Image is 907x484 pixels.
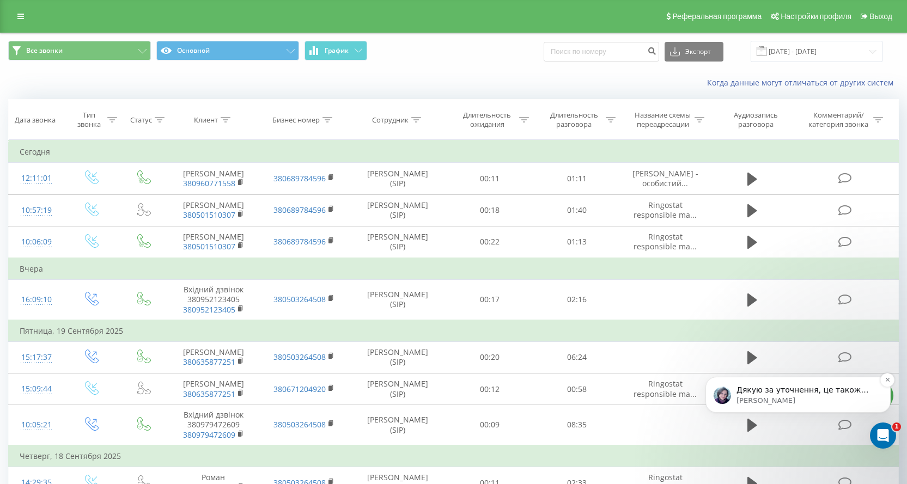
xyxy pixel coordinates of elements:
[183,210,235,220] a: 380501510307
[446,405,533,445] td: 00:09
[183,389,235,399] a: 380635877251
[273,384,326,394] a: 380671204920
[545,111,603,129] div: Длительность разговора
[634,111,692,129] div: Название схемы переадресации
[446,226,533,258] td: 00:22
[349,373,447,405] td: [PERSON_NAME] (SIP)
[168,280,259,320] td: Вхідний дзвінок 380952123405
[533,194,620,226] td: 01:40
[9,320,899,342] td: Пятница, 19 Сентября 2025
[807,111,871,129] div: Комментарий/категория звонка
[634,231,697,252] span: Ringostat responsible ma...
[168,194,259,226] td: [PERSON_NAME]
[47,63,188,73] p: Message from Valentyna, sent Щойно
[446,341,533,373] td: 00:20
[672,12,762,21] span: Реферальная программа
[273,236,326,247] a: 380689784596
[349,163,447,194] td: [PERSON_NAME] (SIP)
[273,173,326,183] a: 380689784596
[273,352,326,362] a: 380503264508
[20,289,53,310] div: 16:09:10
[183,241,235,252] a: 380501510307
[533,163,620,194] td: 01:11
[20,200,53,221] div: 10:57:19
[458,111,516,129] div: Длительность ожидания
[168,373,259,405] td: [PERSON_NAME]
[273,205,326,215] a: 380689784596
[26,46,63,55] span: Все звонки
[183,430,235,440] a: 380979472609
[168,405,259,445] td: Вхідний дзвінок 380979472609
[20,414,53,436] div: 10:05:21
[689,333,907,455] iframe: Intercom notifications повідомлення
[707,77,899,88] a: Когда данные могут отличаться от других систем
[349,194,447,226] td: [PERSON_NAME] (SIP)
[168,163,259,194] td: [PERSON_NAME]
[130,115,152,125] div: Статус
[194,115,218,125] div: Клиент
[349,341,447,373] td: [PERSON_NAME] (SIP)
[8,41,151,60] button: Все звонки
[305,41,367,60] button: График
[349,280,447,320] td: [PERSON_NAME] (SIP)
[721,111,792,129] div: Аудиозапись разговора
[15,115,56,125] div: Дата звонка
[446,163,533,194] td: 00:11
[168,226,259,258] td: [PERSON_NAME]
[665,42,723,62] button: Экспорт
[781,12,851,21] span: Настройки профиля
[20,231,53,253] div: 10:06:09
[533,373,620,405] td: 00:58
[9,141,899,163] td: Сегодня
[533,226,620,258] td: 01:13
[349,405,447,445] td: [PERSON_NAME] (SIP)
[634,378,697,399] span: Ringostat responsible ma...
[446,194,533,226] td: 00:18
[869,12,892,21] span: Выход
[632,168,698,188] span: [PERSON_NAME] - особистий...
[183,357,235,367] a: 380635877251
[47,52,188,63] p: Дякую за уточнення, це також перевірю
[272,115,320,125] div: Бизнес номер
[372,115,409,125] div: Сотрудник
[25,54,42,71] img: Profile image for Valentyna
[156,41,299,60] button: Основной
[168,341,259,373] td: [PERSON_NAME]
[446,373,533,405] td: 00:12
[191,40,205,54] button: Dismiss notification
[533,280,620,320] td: 02:16
[16,44,202,80] div: message notification from Valentyna, Щойно. Дякую за уточнення, це також перевірю
[544,42,659,62] input: Поиск по номеру
[74,111,104,129] div: Тип звонка
[892,422,901,431] span: 1
[446,280,533,320] td: 00:17
[273,294,326,304] a: 380503264508
[870,422,896,449] iframe: Intercom live chat
[349,226,447,258] td: [PERSON_NAME] (SIP)
[183,178,235,188] a: 380960771558
[9,258,899,280] td: Вчера
[533,341,620,373] td: 06:24
[634,200,697,220] span: Ringostat responsible ma...
[9,445,899,467] td: Четверг, 18 Сентября 2025
[183,304,235,315] a: 380952123405
[273,419,326,430] a: 380503264508
[20,378,53,400] div: 15:09:44
[20,168,53,189] div: 12:11:01
[533,405,620,445] td: 08:35
[325,47,349,54] span: График
[20,347,53,368] div: 15:17:37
